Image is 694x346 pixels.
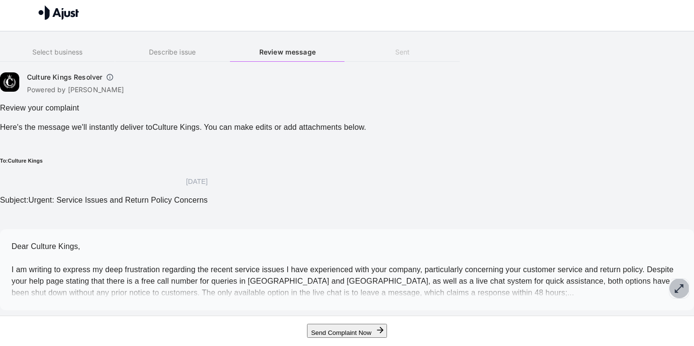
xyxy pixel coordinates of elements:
[27,72,102,82] h6: Culture Kings Resolver
[115,47,230,57] h6: Describe issue
[567,289,574,297] span: ...
[307,324,387,338] button: Send Complaint Now
[345,47,460,57] h6: Sent
[27,85,124,95] p: Powered by [PERSON_NAME]
[12,242,673,297] span: Dear Culture Kings, I am writing to express my deep frustration regarding the recent service issu...
[230,47,345,57] h6: Review message
[39,5,79,20] img: Ajust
